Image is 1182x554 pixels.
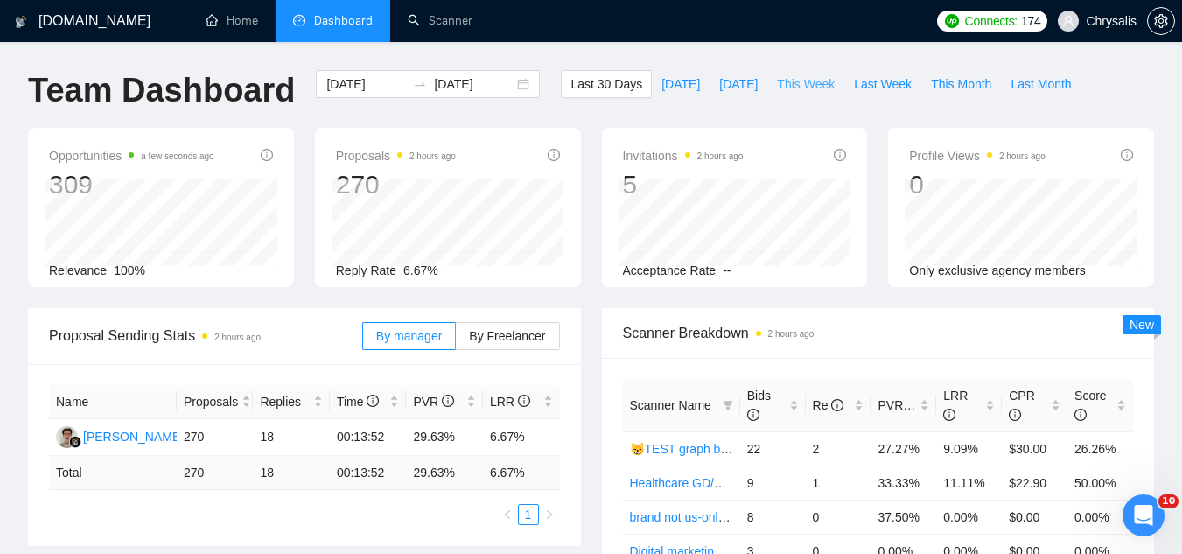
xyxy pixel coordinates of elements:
span: Proposals [336,145,456,166]
span: Proposals [184,392,238,411]
span: to [413,77,427,91]
button: [DATE] [652,70,710,98]
td: 270 [177,419,254,456]
td: 9.09% [936,431,1002,466]
span: 6.67% [403,263,438,277]
li: Next Page [539,504,560,525]
td: 00:13:52 [330,456,407,490]
td: $30.00 [1002,431,1067,466]
td: 18 [253,419,330,456]
button: This Week [767,70,844,98]
button: setting [1147,7,1175,35]
span: Opportunities [49,145,214,166]
td: 29.63% [406,419,483,456]
th: Name [49,385,177,419]
span: [DATE] [661,74,700,94]
span: info-circle [831,399,843,411]
span: info-circle [442,395,454,407]
span: Last Month [1011,74,1071,94]
td: 11.11% [936,466,1002,500]
span: Replies [260,392,310,411]
span: -- [723,263,731,277]
button: right [539,504,560,525]
span: Only exclusive agency members [909,263,1086,277]
span: Last 30 Days [570,74,642,94]
td: 270 [177,456,254,490]
a: searchScanner [408,13,472,28]
td: 2 [806,431,871,466]
td: 33.33% [871,466,936,500]
span: By manager [376,329,442,343]
span: Bids [747,389,771,422]
a: 1 [519,505,538,524]
span: left [502,509,513,520]
div: 5 [623,168,744,201]
h1: Team Dashboard [28,70,295,111]
span: Score [1074,389,1107,422]
td: 27.27% [871,431,936,466]
span: 100% [114,263,145,277]
time: 2 hours ago [409,151,456,161]
li: 1 [518,504,539,525]
span: Scanner Breakdown [623,322,1134,344]
td: 29.63 % [406,456,483,490]
span: info-circle [518,395,530,407]
td: $22.90 [1002,466,1067,500]
button: Last Week [844,70,921,98]
a: setting [1147,14,1175,28]
span: This Week [777,74,835,94]
time: a few seconds ago [141,151,213,161]
span: Re [813,398,844,412]
iframe: Intercom live chat [1123,494,1165,536]
span: Scanner Name [630,398,711,412]
td: 0.00% [936,500,1002,534]
img: gigradar-bm.png [69,436,81,448]
a: brand not us-only🇺🇸 30/07 (J) [630,510,791,524]
img: upwork-logo.png [945,14,959,28]
span: Connects: [965,11,1018,31]
span: info-circle [548,149,560,161]
span: Last Week [854,74,912,94]
div: 270 [336,168,456,201]
td: 1 [806,466,871,500]
span: filter [723,400,733,410]
button: Last Month [1001,70,1081,98]
span: 174 [1021,11,1040,31]
td: 26.26% [1067,431,1133,466]
span: PVR [878,398,919,412]
span: info-circle [943,409,955,421]
span: info-circle [747,409,759,421]
span: LRR [490,395,530,409]
span: New [1130,318,1154,332]
span: info-circle [1121,149,1133,161]
span: info-circle [261,149,273,161]
a: RG[PERSON_NAME] [56,429,184,443]
span: right [544,509,555,520]
li: Previous Page [497,504,518,525]
td: 6.67 % [483,456,560,490]
td: 0 [806,500,871,534]
span: 10 [1158,494,1179,508]
span: CPR [1009,389,1035,422]
input: End date [434,74,514,94]
td: 18 [253,456,330,490]
td: Total [49,456,177,490]
a: 😸TEST graph brand🇺🇸 6/08 (J) [630,442,805,456]
td: 22 [740,431,806,466]
span: Acceptance Rate [623,263,717,277]
a: homeHome [206,13,258,28]
span: PVR [413,395,454,409]
input: Start date [326,74,406,94]
span: filter [719,392,737,418]
span: Proposal Sending Stats [49,325,362,347]
time: 2 hours ago [768,329,815,339]
th: Replies [253,385,330,419]
td: 9 [740,466,806,500]
td: 0.00% [1067,500,1133,534]
img: RG [56,426,78,448]
button: This Month [921,70,1001,98]
td: 6.67% [483,419,560,456]
time: 2 hours ago [214,333,261,342]
th: Proposals [177,385,254,419]
span: Relevance [49,263,107,277]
